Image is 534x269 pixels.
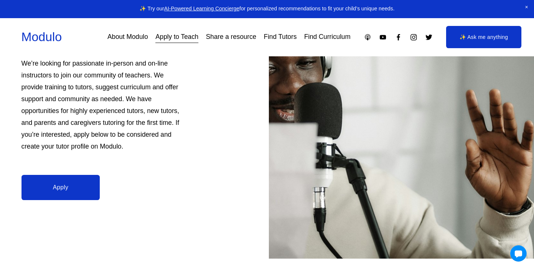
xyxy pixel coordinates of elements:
a: Find Curriculum [304,30,350,43]
a: AI-Powered Learning Concierge [164,6,239,11]
a: Facebook [395,33,402,41]
a: YouTube [379,33,387,41]
a: Share a resource [206,30,256,43]
a: Apply to Teach [155,30,198,43]
a: Twitter [425,33,433,41]
a: About Modulo [108,30,148,43]
a: Apple Podcasts [364,33,372,41]
a: Modulo [22,30,62,44]
a: Find Tutors [264,30,297,43]
p: We’re looking for passionate in-person and on-line instructors to join our community of teachers.... [22,58,182,152]
a: Apply [22,175,100,200]
a: ✨ Ask me anything [446,26,521,48]
a: Instagram [410,33,418,41]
